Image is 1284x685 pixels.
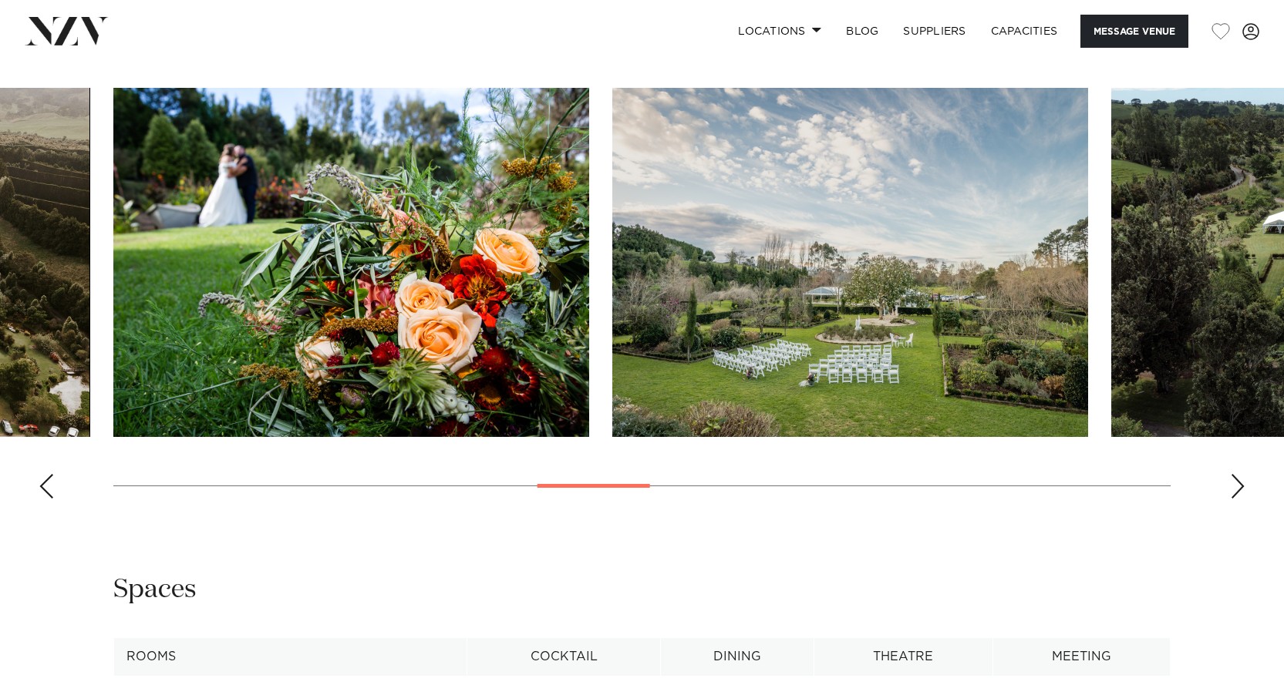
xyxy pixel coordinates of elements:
swiper-slide: 9 / 20 [113,88,589,437]
h2: Spaces [113,573,197,607]
a: Locations [726,15,834,48]
a: BLOG [834,15,891,48]
img: nzv-logo.png [25,17,109,45]
swiper-slide: 10 / 20 [612,88,1088,437]
th: Cocktail [467,638,661,676]
th: Rooms [114,638,467,676]
th: Dining [661,638,814,676]
a: Capacities [979,15,1070,48]
button: Message Venue [1080,15,1188,48]
a: SUPPLIERS [891,15,978,48]
th: Meeting [992,638,1170,676]
th: Theatre [814,638,992,676]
